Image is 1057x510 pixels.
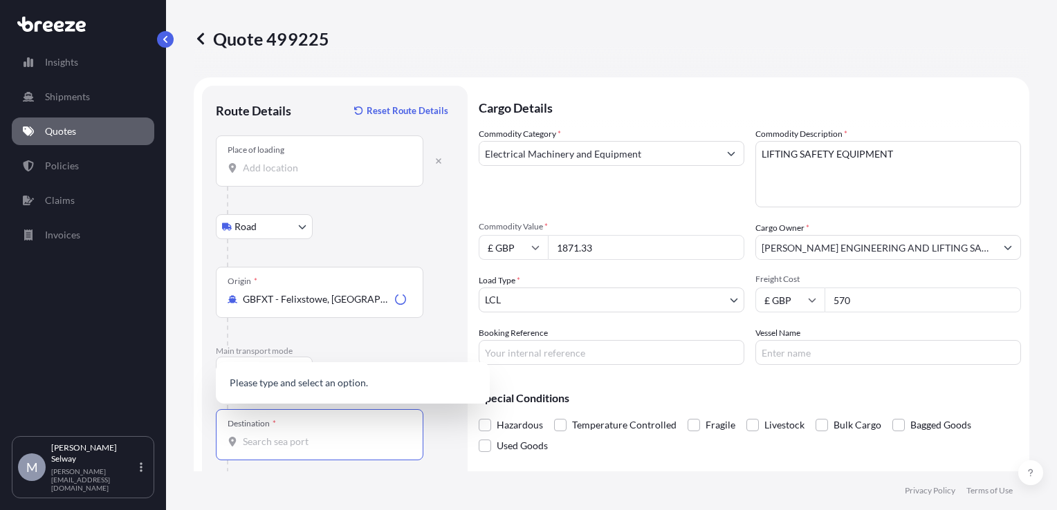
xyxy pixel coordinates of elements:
[755,141,1021,207] textarea: LIFTING SAFETY EQUIPMENT
[479,326,548,340] label: Booking Reference
[235,220,257,234] span: Road
[216,346,454,357] p: Main transport mode
[905,485,955,496] p: Privacy Policy
[216,214,313,239] button: Select transport
[479,127,561,141] label: Commodity Category
[221,368,484,398] p: Please type and select an option.
[45,228,80,242] p: Invoices
[479,340,744,365] input: Your internal reference
[995,235,1020,260] button: Show suggestions
[910,415,971,435] span: Bagged Goods
[479,393,1021,404] p: Special Conditions
[51,442,137,464] p: [PERSON_NAME] Selway
[45,159,79,173] p: Policies
[966,485,1013,496] p: Terms of Use
[497,415,543,435] span: Hazardous
[45,55,78,69] p: Insights
[216,362,490,404] div: Show suggestions
[45,90,90,104] p: Shipments
[367,104,448,117] p: Reset Route Details
[706,415,735,435] span: Fragile
[395,294,406,305] div: Loading
[479,221,744,232] span: Commodity Value
[755,326,800,340] label: Vessel Name
[548,235,744,260] input: Type amount
[834,415,881,435] span: Bulk Cargo
[194,28,329,50] p: Quote 499225
[243,161,406,175] input: Place of loading
[228,418,276,429] div: Destination
[755,221,809,235] label: Cargo Owner
[243,435,406,448] input: Destination
[719,141,744,166] button: Show suggestions
[755,340,1021,365] input: Enter name
[243,292,389,306] input: Origin
[26,460,38,474] span: M
[755,274,1021,285] span: Freight Cost
[756,235,995,260] input: Full name
[572,415,677,435] span: Temperature Controlled
[216,102,291,119] p: Route Details
[479,274,520,287] span: Load Type
[825,287,1021,312] input: Enter amount
[51,467,137,492] p: [PERSON_NAME][EMAIL_ADDRESS][DOMAIN_NAME]
[497,435,548,456] span: Used Goods
[216,357,313,381] button: Select transport
[479,86,1021,127] p: Cargo Details
[485,293,501,307] span: LCL
[228,276,257,287] div: Origin
[45,193,75,207] p: Claims
[764,415,805,435] span: Livestock
[479,141,719,166] input: Select a commodity type
[228,144,284,155] div: Place of loading
[45,124,76,138] p: Quotes
[755,127,847,141] label: Commodity Description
